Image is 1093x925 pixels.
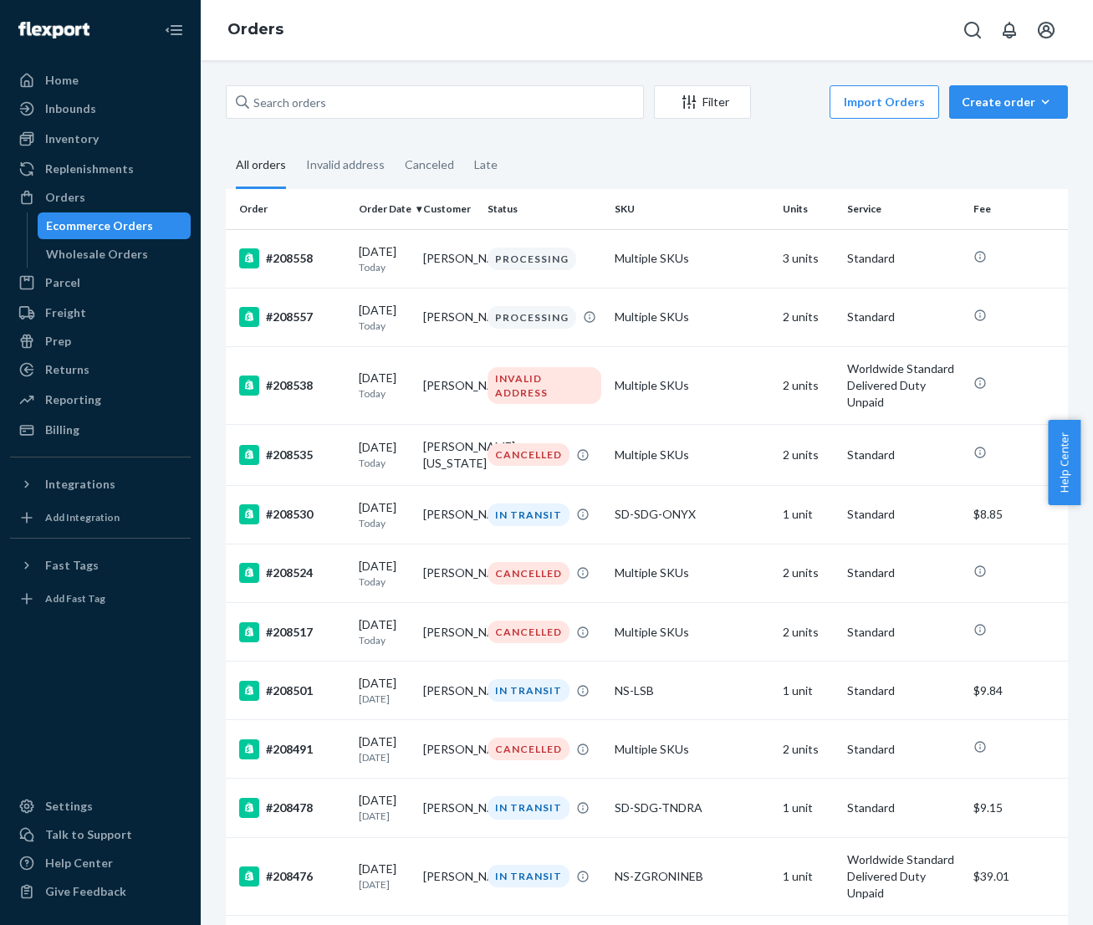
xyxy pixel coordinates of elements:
[847,851,960,902] p: Worldwide Standard Delivered Duty Unpaid
[416,603,481,662] td: [PERSON_NAME]
[967,837,1068,915] td: $39.01
[776,603,840,662] td: 2 units
[236,143,286,189] div: All orders
[416,779,481,837] td: [PERSON_NAME]
[847,624,960,641] p: Standard
[10,850,191,876] a: Help Center
[776,485,840,544] td: 1 unit
[226,85,644,119] input: Search orders
[239,504,345,524] div: #208530
[776,288,840,346] td: 2 units
[608,424,776,485] td: Multiple SKUs
[10,793,191,820] a: Settings
[847,309,960,325] p: Standard
[416,485,481,544] td: [PERSON_NAME]
[359,439,410,470] div: [DATE]
[776,779,840,837] td: 1 unit
[46,217,153,234] div: Ecommerce Orders
[45,333,71,350] div: Prep
[615,868,769,885] div: NS-ZGRONINEB
[45,100,96,117] div: Inbounds
[10,269,191,296] a: Parcel
[359,692,410,706] p: [DATE]
[488,306,576,329] div: PROCESSING
[359,386,410,401] p: Today
[10,471,191,498] button: Integrations
[847,250,960,267] p: Standard
[776,424,840,485] td: 2 units
[967,662,1068,720] td: $9.84
[359,861,410,892] div: [DATE]
[10,156,191,182] a: Replenishments
[956,13,989,47] button: Open Search Box
[38,212,192,239] a: Ecommerce Orders
[847,565,960,581] p: Standard
[847,741,960,758] p: Standard
[776,837,840,915] td: 1 unit
[359,675,410,706] div: [DATE]
[608,346,776,424] td: Multiple SKUs
[359,809,410,823] p: [DATE]
[416,837,481,915] td: [PERSON_NAME]
[481,189,607,229] th: Status
[359,792,410,823] div: [DATE]
[10,67,191,94] a: Home
[776,189,840,229] th: Units
[45,855,113,871] div: Help Center
[18,22,89,38] img: Flexport logo
[359,370,410,401] div: [DATE]
[239,866,345,887] div: #208476
[608,189,776,229] th: SKU
[10,386,191,413] a: Reporting
[847,682,960,699] p: Standard
[45,591,105,606] div: Add Fast Tag
[45,826,132,843] div: Talk to Support
[239,307,345,327] div: #208557
[10,299,191,326] a: Freight
[45,274,80,291] div: Parcel
[38,241,192,268] a: Wholesale Orders
[776,346,840,424] td: 2 units
[967,485,1068,544] td: $8.85
[416,544,481,602] td: [PERSON_NAME]
[45,161,134,177] div: Replenishments
[993,13,1026,47] button: Open notifications
[655,94,750,110] div: Filter
[984,875,1076,917] iframe: Opens a widget where you can chat to one of our agents
[306,143,385,187] div: Invalid address
[10,878,191,905] button: Give Feedback
[45,476,115,493] div: Integrations
[488,443,569,466] div: CANCELLED
[488,738,569,760] div: CANCELLED
[1048,420,1080,505] button: Help Center
[416,424,481,485] td: [PERSON_NAME][US_STATE]
[405,143,454,187] div: Canceled
[359,243,410,274] div: [DATE]
[423,202,474,216] div: Customer
[488,248,576,270] div: PROCESSING
[847,447,960,463] p: Standard
[359,499,410,530] div: [DATE]
[239,798,345,818] div: #208478
[45,361,89,378] div: Returns
[359,456,410,470] p: Today
[239,248,345,268] div: #208558
[10,95,191,122] a: Inbounds
[239,681,345,701] div: #208501
[488,865,569,887] div: IN TRANSIT
[967,189,1068,229] th: Fee
[776,544,840,602] td: 2 units
[239,376,345,396] div: #208538
[608,288,776,346] td: Multiple SKUs
[967,779,1068,837] td: $9.15
[615,682,769,699] div: NS-LSB
[359,260,410,274] p: Today
[227,20,283,38] a: Orders
[157,13,191,47] button: Close Navigation
[10,504,191,531] a: Add Integration
[488,621,569,643] div: CANCELLED
[776,662,840,720] td: 1 unit
[488,796,569,819] div: IN TRANSIT
[45,798,93,815] div: Settings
